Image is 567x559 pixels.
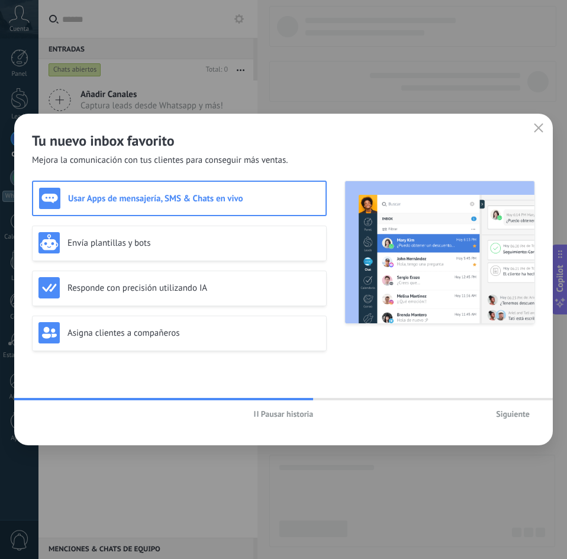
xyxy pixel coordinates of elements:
[496,410,530,418] span: Siguiente
[249,405,319,423] button: Pausar historia
[261,410,314,418] span: Pausar historia
[491,405,535,423] button: Siguiente
[67,282,320,294] h3: Responde con precisión utilizando IA
[67,237,320,249] h3: Envía plantillas y bots
[32,131,535,150] h2: Tu nuevo inbox favorito
[68,193,320,204] h3: Usar Apps de mensajería, SMS & Chats en vivo
[67,327,320,339] h3: Asigna clientes a compañeros
[32,155,288,166] span: Mejora la comunicación con tus clientes para conseguir más ventas.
